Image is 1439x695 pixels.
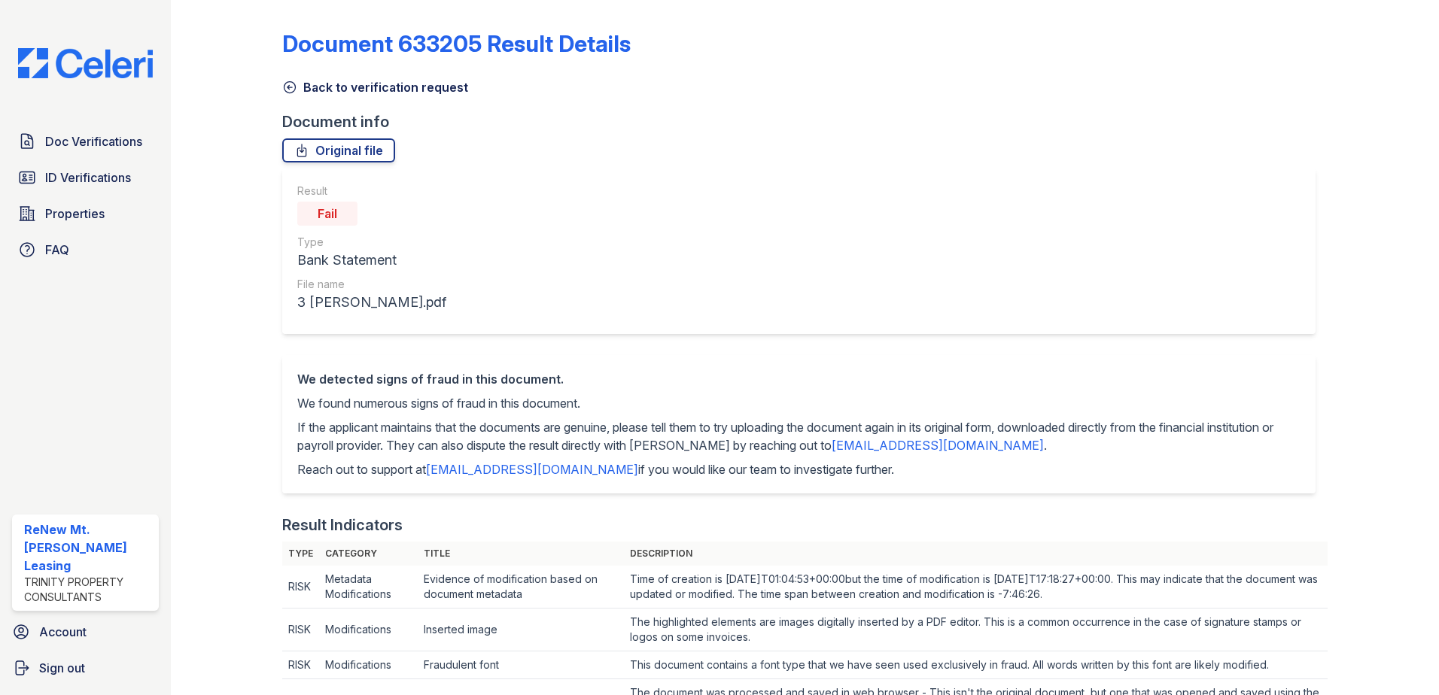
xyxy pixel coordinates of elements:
span: ID Verifications [45,168,131,187]
div: Type [297,235,446,250]
td: Time of creation is [DATE]T01:04:53+00:00but the time of modification is [DATE]T17:18:27+00:00. T... [624,566,1328,609]
div: Document info [282,111,1328,132]
div: Bank Statement [297,250,446,271]
span: . [1044,438,1047,453]
a: ID Verifications [12,162,159,193]
span: FAQ [45,241,69,259]
a: Account [6,617,165,647]
a: Back to verification request [282,78,468,96]
td: Metadata Modifications [319,566,417,609]
td: RISK [282,651,319,679]
img: CE_Logo_Blue-a8612792a0a2168367f1c8372b55b34899dd931a85d93a1a3d3e32e68fde9ad4.png [6,48,165,78]
a: Original file [282,138,395,162]
div: Result [297,184,446,199]
p: We found numerous signs of fraud in this document. [297,394,1301,412]
a: Doc Verifications [12,126,159,156]
p: Reach out to support at if you would like our team to investigate further. [297,460,1301,478]
div: File name [297,277,446,292]
span: Doc Verifications [45,132,142,150]
p: If the applicant maintains that the documents are genuine, please tell them to try uploading the ... [297,418,1301,454]
td: Modifications [319,609,417,651]
a: Sign out [6,653,165,683]
span: Properties [45,205,105,223]
div: We detected signs of fraud in this document. [297,370,1301,388]
th: Category [319,542,417,566]
th: Title [418,542,624,566]
a: FAQ [12,235,159,265]
span: Sign out [39,659,85,677]
a: [EMAIL_ADDRESS][DOMAIN_NAME] [426,462,638,477]
div: ReNew Mt. [PERSON_NAME] Leasing [24,520,153,575]
td: RISK [282,566,319,609]
div: 3 [PERSON_NAME].pdf [297,292,446,313]
th: Description [624,542,1328,566]
div: Trinity Property Consultants [24,575,153,605]
div: Result Indicators [282,514,403,536]
td: The highlighted elements are images digitally inserted by a PDF editor. This is a common occurren... [624,609,1328,651]
td: Evidence of modification based on document metadata [418,566,624,609]
a: Document 633205 Result Details [282,30,631,57]
td: Modifications [319,651,417,679]
th: Type [282,542,319,566]
span: Account [39,623,87,641]
td: Fraudulent font [418,651,624,679]
td: RISK [282,609,319,651]
a: Properties [12,199,159,229]
td: This document contains a font type that we have seen used exclusively in fraud. All words written... [624,651,1328,679]
a: [EMAIL_ADDRESS][DOMAIN_NAME] [832,438,1044,453]
td: Inserted image [418,609,624,651]
div: Fail [297,202,357,226]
